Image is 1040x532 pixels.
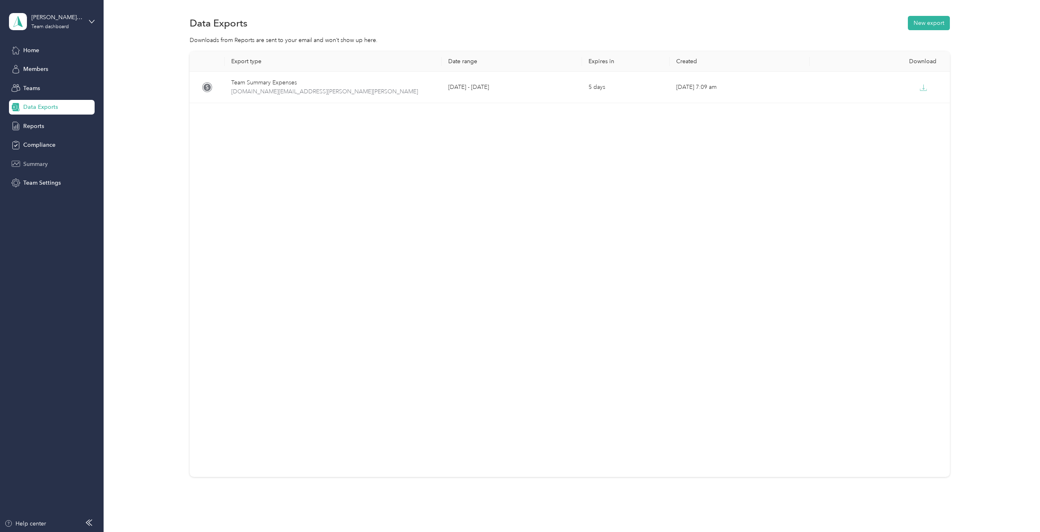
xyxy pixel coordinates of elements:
td: 5 days [582,72,670,103]
div: Downloads from Reports are sent to your email and won’t show up here. [190,36,950,44]
button: New export [908,16,950,30]
td: [DATE] 7:09 am [670,72,810,103]
iframe: Everlance-gr Chat Button Frame [994,486,1040,532]
td: [DATE] - [DATE] [442,72,582,103]
div: Team Summary Expenses [231,78,436,87]
div: Team dashboard [31,24,69,29]
span: Data Exports [23,103,58,111]
span: Summary [23,160,48,168]
th: Expires in [582,51,670,72]
h1: Data Exports [190,19,248,27]
div: Download [816,58,943,65]
th: Created [670,51,810,72]
span: Reports [23,122,44,130]
span: team-summary-jeremy.fox@convergint.com-expenses-2025-09-01-2025-09-30.xlsx [231,87,436,96]
span: Teams [23,84,40,93]
th: Date range [442,51,582,72]
div: [PERSON_NAME][DOMAIN_NAME][EMAIL_ADDRESS][PERSON_NAME][DOMAIN_NAME] [31,13,82,22]
span: Team Settings [23,179,61,187]
span: Home [23,46,39,55]
button: Help center [4,519,46,528]
th: Export type [225,51,442,72]
span: Members [23,65,48,73]
span: Compliance [23,141,55,149]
